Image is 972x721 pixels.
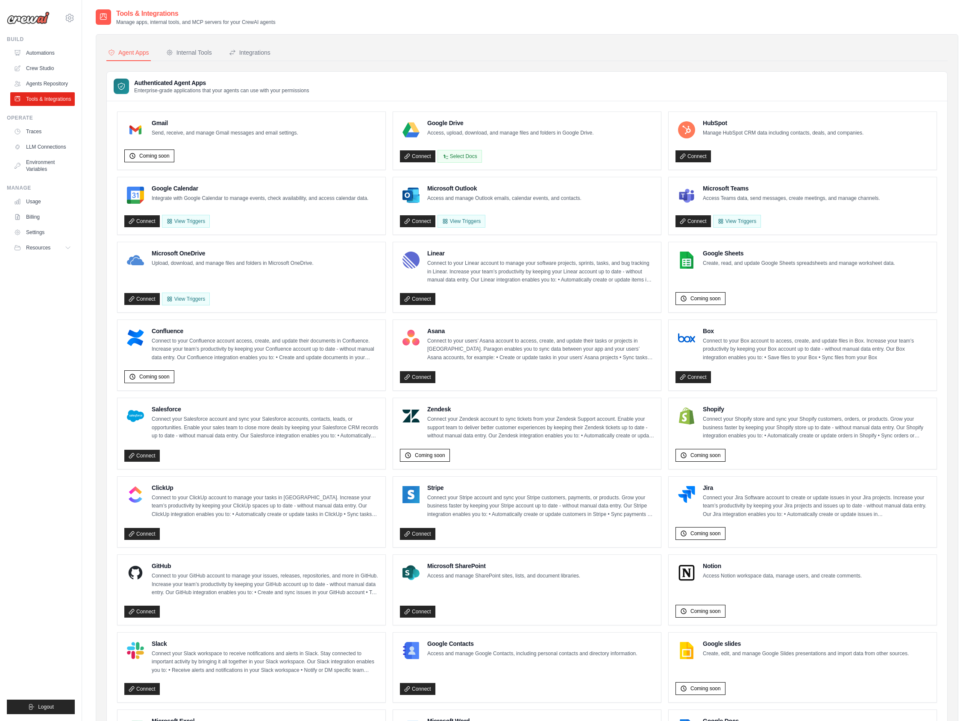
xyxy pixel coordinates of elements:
img: Box Logo [678,329,695,346]
span: Logout [38,703,54,710]
h4: Confluence [152,327,379,335]
p: Upload, download, and manage files and folders in Microsoft OneDrive. [152,259,314,268]
span: Coming soon [139,373,170,380]
h4: Box [703,327,930,335]
p: Connect to your users’ Asana account to access, create, and update their tasks or projects in [GE... [427,337,654,362]
a: Connect [124,450,160,462]
h4: Linear [427,249,654,258]
a: Connect [675,150,711,162]
h4: Salesforce [152,405,379,413]
img: Linear Logo [402,252,420,269]
p: Connect your Jira Software account to create or update issues in your Jira projects. Increase you... [703,494,930,519]
a: Agents Repository [10,77,75,91]
img: Microsoft Outlook Logo [402,187,420,204]
button: Resources [10,241,75,255]
p: Access Teams data, send messages, create meetings, and manage channels. [703,194,880,203]
p: Connect to your Box account to access, create, and update files in Box. Increase your team’s prod... [703,337,930,362]
button: Integrations [227,45,272,61]
p: Connect your Stripe account and sync your Stripe customers, payments, or products. Grow your busi... [427,494,654,519]
p: Connect your Salesforce account and sync your Salesforce accounts, contacts, leads, or opportunit... [152,415,379,440]
p: Manage HubSpot CRM data including contacts, deals, and companies. [703,129,863,138]
: View Triggers [438,215,485,228]
h4: Jira [703,484,930,492]
h4: Shopify [703,405,930,413]
p: Access and manage Google Contacts, including personal contacts and directory information. [427,650,637,658]
a: Connect [124,528,160,540]
a: Crew Studio [10,62,75,75]
a: LLM Connections [10,140,75,154]
a: Connect [400,528,435,540]
img: Confluence Logo [127,329,144,346]
p: Create, read, and update Google Sheets spreadsheets and manage worksheet data. [703,259,895,268]
h4: Microsoft OneDrive [152,249,314,258]
h4: Google Sheets [703,249,895,258]
iframe: Chat Widget [929,680,972,721]
img: HubSpot Logo [678,121,695,138]
a: Usage [10,195,75,208]
div: Agent Apps [108,48,149,57]
a: Connect [400,293,435,305]
p: Connect to your Linear account to manage your software projects, sprints, tasks, and bug tracking... [427,259,654,284]
a: Billing [10,210,75,224]
h2: Tools & Integrations [116,9,276,19]
div: Manage [7,185,75,191]
img: Jira Logo [678,486,695,503]
p: Access and manage Outlook emails, calendar events, and contacts. [427,194,581,203]
div: Integrations [229,48,270,57]
a: Connect [675,215,711,227]
h4: GitHub [152,562,379,570]
h4: Microsoft Teams [703,184,880,193]
h4: Asana [427,327,654,335]
h3: Authenticated Agent Apps [134,79,309,87]
span: Coming soon [415,452,445,459]
p: Create, edit, and manage Google Slides presentations and import data from other sources. [703,650,909,658]
img: Google Sheets Logo [678,252,695,269]
button: Logout [7,700,75,714]
h4: Notion [703,562,862,570]
img: Zendesk Logo [402,407,420,425]
img: Microsoft SharePoint Logo [402,564,420,581]
h4: Google Drive [427,119,594,127]
img: Gmail Logo [127,121,144,138]
a: Automations [10,46,75,60]
button: Agent Apps [106,45,151,61]
p: Send, receive, and manage Gmail messages and email settings. [152,129,298,138]
h4: Microsoft SharePoint [427,562,580,570]
img: ClickUp Logo [127,486,144,503]
img: Salesforce Logo [127,407,144,425]
p: Connect your Shopify store and sync your Shopify customers, orders, or products. Grow your busine... [703,415,930,440]
button: Internal Tools [164,45,214,61]
p: Manage apps, internal tools, and MCP servers for your CrewAI agents [116,19,276,26]
span: Coming soon [690,530,721,537]
img: Asana Logo [402,329,420,346]
span: Coming soon [690,452,721,459]
img: Google Calendar Logo [127,187,144,204]
h4: ClickUp [152,484,379,492]
a: Connect [400,606,435,618]
img: Google slides Logo [678,642,695,659]
a: Connect [124,215,160,227]
a: Traces [10,125,75,138]
p: Connect your Zendesk account to sync tickets from your Zendesk Support account. Enable your suppo... [427,415,654,440]
img: Google Drive Logo [402,121,420,138]
h4: Google slides [703,639,909,648]
img: Microsoft Teams Logo [678,187,695,204]
a: Connect [400,371,435,383]
a: Connect [400,215,435,227]
h4: Microsoft Outlook [427,184,581,193]
span: Coming soon [690,295,721,302]
h4: HubSpot [703,119,863,127]
img: Slack Logo [127,642,144,659]
img: Google Contacts Logo [402,642,420,659]
a: Connect [675,371,711,383]
span: Coming soon [690,685,721,692]
h4: Gmail [152,119,298,127]
span: Coming soon [690,608,721,615]
h4: Zendesk [427,405,654,413]
a: Connect [400,683,435,695]
p: Connect to your GitHub account to manage your issues, releases, repositories, and more in GitHub.... [152,572,379,597]
span: Resources [26,244,50,251]
img: Shopify Logo [678,407,695,425]
img: Notion Logo [678,564,695,581]
div: Internal Tools [166,48,212,57]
